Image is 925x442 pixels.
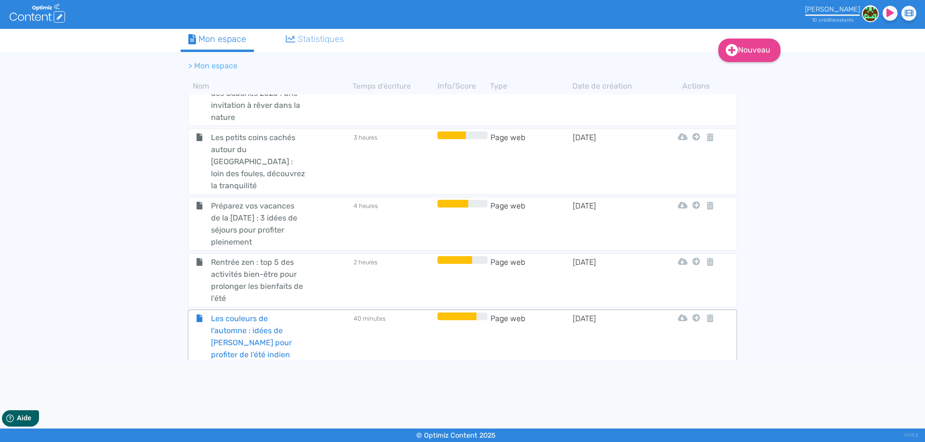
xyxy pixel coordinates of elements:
td: 3 heures [353,75,435,123]
td: 3 heures [353,131,435,192]
img: c196cae49c909dfeeae31401f57600bd [862,5,879,22]
th: Date de création [572,80,655,92]
td: 2 heures [353,256,435,304]
td: [DATE] [572,256,655,304]
span: s [851,17,854,23]
td: Page web [490,131,572,192]
div: V1.13.5 [904,429,918,442]
td: [DATE] [572,131,655,192]
div: [PERSON_NAME] [805,5,860,13]
td: Page web [490,200,572,248]
span: Les couleurs de l'automne : idées de [PERSON_NAME] pour profiter de l'été indien [204,312,312,361]
th: Info/Score [435,80,490,92]
th: Nom [188,80,353,92]
td: [DATE] [572,200,655,248]
td: 4 heures [353,200,435,248]
span: Préparez vos vacances de la [DATE] : 3 idées de séjours pour profiter pleinement [204,200,312,248]
td: [DATE] [572,75,655,123]
span: Rentrée zen : top 5 des activités bien-être pour prolonger les bienfaits de l'été [204,256,312,304]
th: Actions [690,80,702,92]
div: Statistiques [286,33,344,46]
td: Page web [490,312,572,361]
th: Temps d'écriture [353,80,435,92]
small: © Optimiz Content 2025 [416,431,496,440]
nav: breadcrumb [181,54,662,78]
span: Les petits coins cachés autour du [GEOGRAPHIC_DATA] : loin des foules, découvrez la tranquilité [204,131,312,192]
td: [DATE] [572,312,655,361]
span: Lancement du Festival des Cabanes 2025 : une invitation à rêver dans la nature [204,75,312,123]
li: > Mon espace [188,60,238,72]
div: Mon espace [188,33,246,46]
td: Page web [490,75,572,123]
span: s [832,17,834,23]
a: Statistiques [278,29,352,50]
th: Type [490,80,572,92]
td: 40 minutes [353,312,435,361]
small: 10 crédit restant [812,17,854,23]
a: Nouveau [718,39,780,62]
td: Page web [490,256,572,304]
a: Mon espace [181,29,254,52]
